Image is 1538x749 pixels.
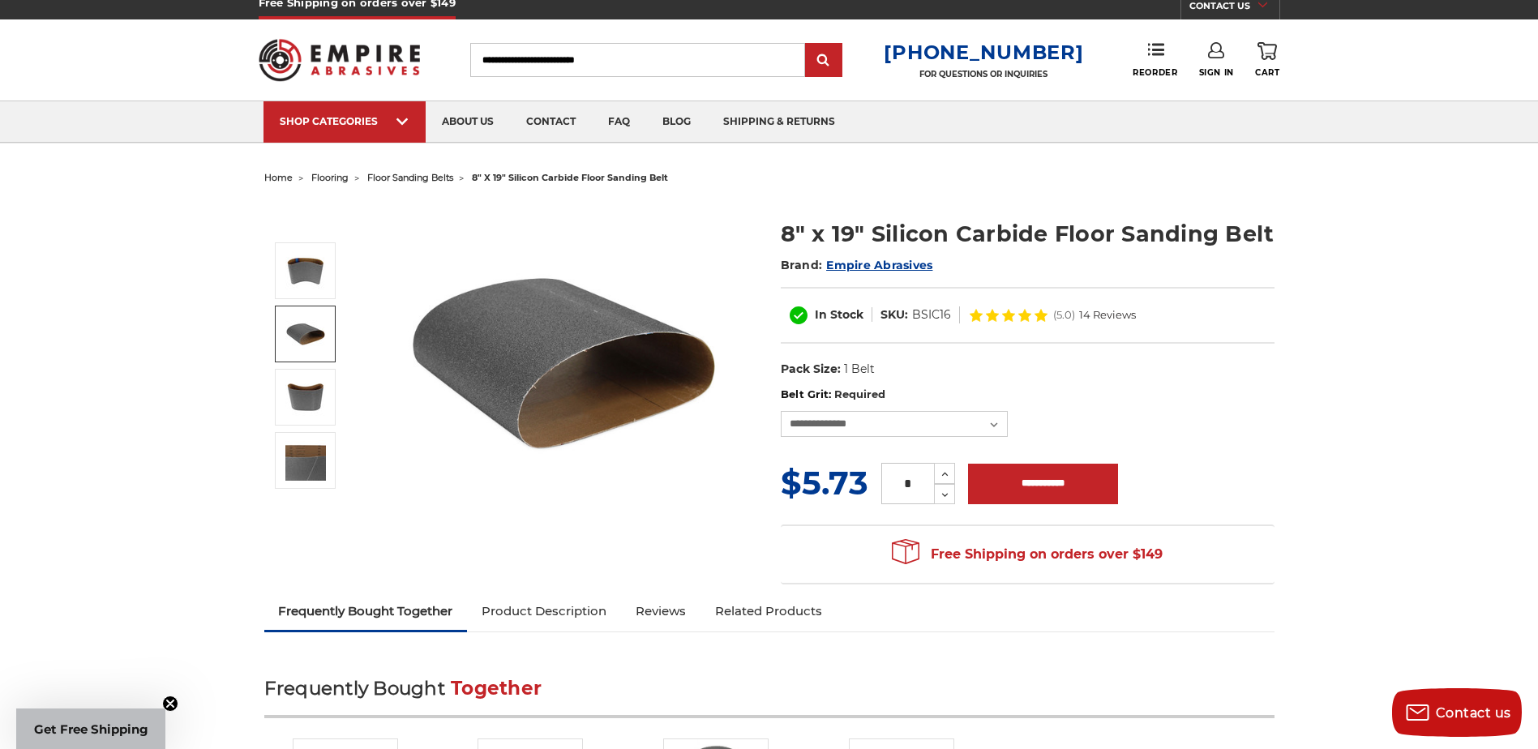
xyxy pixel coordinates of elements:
[280,115,409,127] div: SHOP CATEGORIES
[912,306,951,323] dd: BSIC16
[264,593,468,629] a: Frequently Bought Together
[1392,688,1522,737] button: Contact us
[781,463,868,503] span: $5.73
[707,101,851,143] a: shipping & returns
[16,708,165,749] div: Get Free ShippingClose teaser
[781,387,1275,403] label: Belt Grit:
[472,172,668,183] span: 8" x 19" silicon carbide floor sanding belt
[592,101,646,143] a: faq
[367,172,453,183] a: floor sanding belts
[834,387,885,400] small: Required
[646,101,707,143] a: blog
[1053,310,1075,320] span: (5.0)
[162,695,178,712] button: Close teaser
[467,593,621,629] a: Product Description
[815,307,863,322] span: In Stock
[892,538,1163,571] span: Free Shipping on orders over $149
[259,28,421,92] img: Empire Abrasives
[844,361,875,378] dd: 1 Belt
[621,593,700,629] a: Reviews
[451,677,542,700] span: Together
[781,258,823,272] span: Brand:
[1199,67,1234,78] span: Sign In
[880,306,908,323] dt: SKU:
[311,172,349,183] a: flooring
[1133,67,1177,78] span: Reorder
[285,440,326,481] img: Silicon Carbide 7-7-8-inch by 29-1-2 -inch belt for floor sanding, compatible with Clarke EZ-7-7-...
[808,45,840,77] input: Submit
[285,314,326,354] img: 7-7-8" x 29-1-2 " Silicon Carbide belt for floor sanding, compatible with Clarke EZ-7-7-8 sanders...
[285,377,326,417] img: Silicon Carbide 7-7-8" x 29-1-2 " sanding belt designed for hardwood and concrete floor sanding, ...
[884,41,1083,64] a: [PHONE_NUMBER]
[264,172,293,183] a: home
[285,250,326,291] img: 7-7-8" x 29-1-2 " Silicon Carbide belt for aggressive sanding on concrete and hardwood floors as ...
[884,69,1083,79] p: FOR QUESTIONS OR INQUIRIES
[426,101,510,143] a: about us
[781,218,1275,250] h1: 8" x 19" Silicon Carbide Floor Sanding Belt
[826,258,932,272] a: Empire Abrasives
[34,721,148,737] span: Get Free Shipping
[1133,42,1177,77] a: Reorder
[264,677,445,700] span: Frequently Bought
[1436,705,1511,721] span: Contact us
[1255,42,1279,78] a: Cart
[1255,67,1279,78] span: Cart
[403,201,727,525] img: 7-7-8" x 29-1-2 " Silicon Carbide belt for aggressive sanding on concrete and hardwood floors as ...
[1079,310,1136,320] span: 14 Reviews
[510,101,592,143] a: contact
[781,361,841,378] dt: Pack Size:
[700,593,837,629] a: Related Products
